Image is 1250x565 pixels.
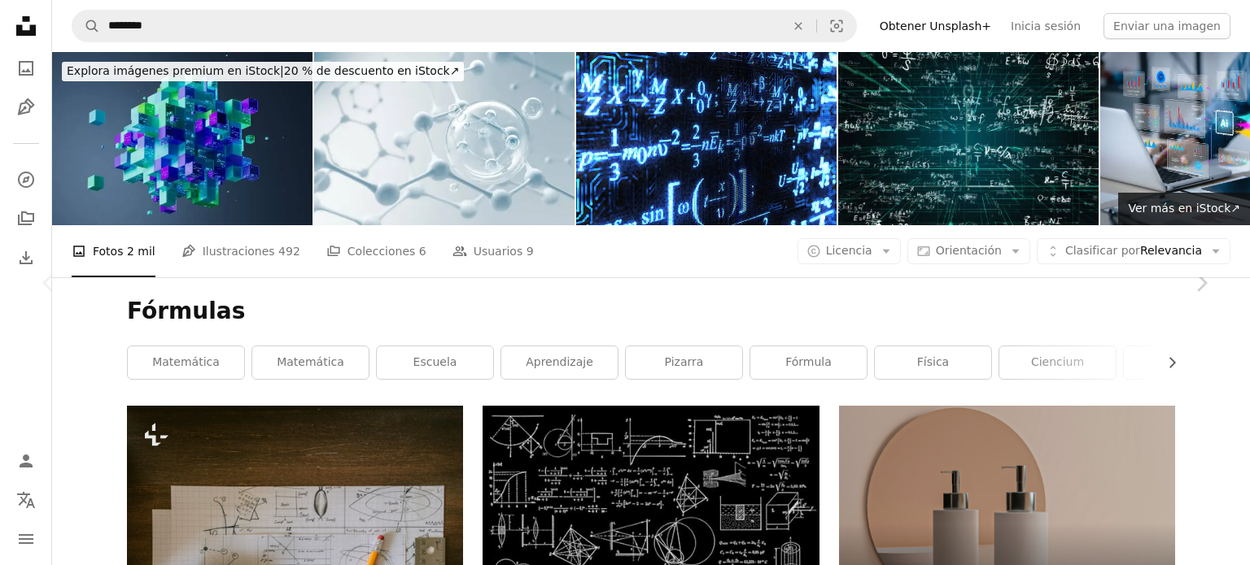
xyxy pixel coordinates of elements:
[10,163,42,196] a: Explorar
[252,346,369,379] a: matemática
[326,225,426,277] a: Colecciones 6
[501,346,618,379] a: aprendizaje
[67,64,284,77] span: Explora imágenes premium en iStock |
[527,242,534,260] span: 9
[1118,193,1250,225] a: Ver más en iStock↗
[452,225,534,277] a: Usuarios 9
[798,238,901,264] button: Licencia
[10,484,42,516] button: Idioma
[1104,13,1230,39] button: Enviar una imagen
[838,52,1099,225] img: Ciencia, ecuaciones matemáticas, bioquímica
[10,445,42,477] a: Iniciar sesión / Registrarse
[1128,202,1240,215] span: Ver más en iStock ↗
[181,225,300,277] a: Ilustraciones 492
[377,346,493,379] a: escuela
[1157,346,1175,379] button: desplazar lista a la derecha
[1065,243,1202,259] span: Relevancia
[52,52,312,225] img: Artificial Intelligence Machine Learning Natural Language Processing Data Technology
[750,346,867,379] a: Fórmula
[67,64,459,77] span: 20 % de descuento en iStock ↗
[817,11,856,41] button: Búsqueda visual
[780,11,816,41] button: Borrar
[419,242,426,260] span: 6
[999,346,1116,379] a: ciencium
[626,346,742,379] a: pizarra
[1124,346,1240,379] a: calcular
[127,297,1175,326] h1: Fórmulas
[72,10,857,42] form: Encuentra imágenes en todo el sitio
[314,52,575,225] img: Molécula dentro de la burbuja líquida
[1001,13,1090,39] a: Inicia sesión
[870,13,1001,39] a: Obtener Unsplash+
[1152,205,1250,361] a: Siguiente
[10,52,42,85] a: Fotos
[10,523,42,555] button: Menú
[1065,244,1140,257] span: Clasificar por
[128,346,244,379] a: Matemática
[52,52,474,91] a: Explora imágenes premium en iStock|20 % de descuento en iStock↗
[875,346,991,379] a: física
[10,91,42,124] a: Ilustraciones
[278,242,300,260] span: 492
[72,11,100,41] button: Buscar en Unsplash
[576,52,837,225] img: Fórmulas de fondo
[483,510,819,524] a: una pizarra con un montón de diagramas
[1037,238,1230,264] button: Clasificar porRelevancia
[826,244,872,257] span: Licencia
[907,238,1030,264] button: Orientación
[936,244,1002,257] span: Orientación
[10,202,42,235] a: Colecciones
